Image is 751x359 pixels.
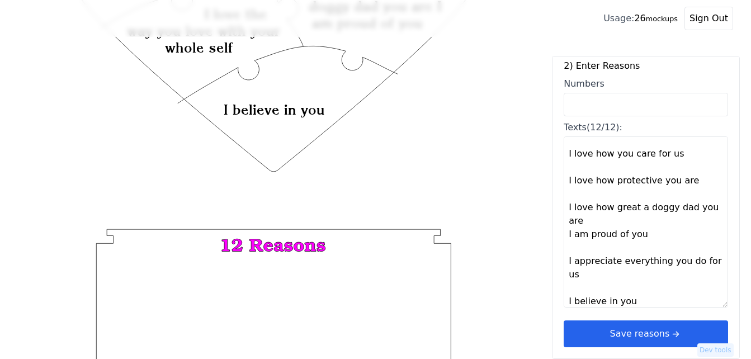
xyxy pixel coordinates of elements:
svg: arrow right short [669,328,682,340]
small: mockups [646,15,678,23]
button: Sign Out [684,7,733,30]
input: Numbers [564,93,728,116]
div: Texts [564,121,728,134]
div: Numbers [564,77,728,91]
div: 26 [603,12,678,25]
text: whole self [165,39,233,56]
label: 2) Enter Reasons [564,59,728,73]
button: Save reasonsarrow right short [564,320,728,347]
button: Dev tools [697,343,734,357]
text: way you love with your [127,22,281,39]
span: (12/12): [587,122,622,133]
span: Usage: [603,13,634,23]
text: I believe in you [224,101,325,118]
textarea: Texts(12/12): [564,136,728,308]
